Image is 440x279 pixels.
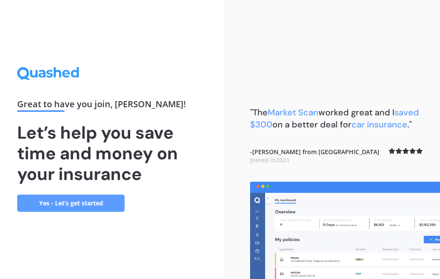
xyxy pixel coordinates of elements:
b: "The worked great and I on a better deal for ." [250,107,419,130]
img: dashboard.webp [250,182,440,279]
h1: Let’s help you save time and money on your insurance [17,122,207,184]
b: - [PERSON_NAME] from [GEOGRAPHIC_DATA] [250,148,379,164]
span: Market Scan [268,107,318,118]
span: Joined in 2021 [250,156,290,164]
a: Yes - Let’s get started [17,195,125,212]
div: Great to have you join , [PERSON_NAME] ! [17,100,207,112]
span: car insurance [351,119,407,130]
span: saved $300 [250,107,419,130]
